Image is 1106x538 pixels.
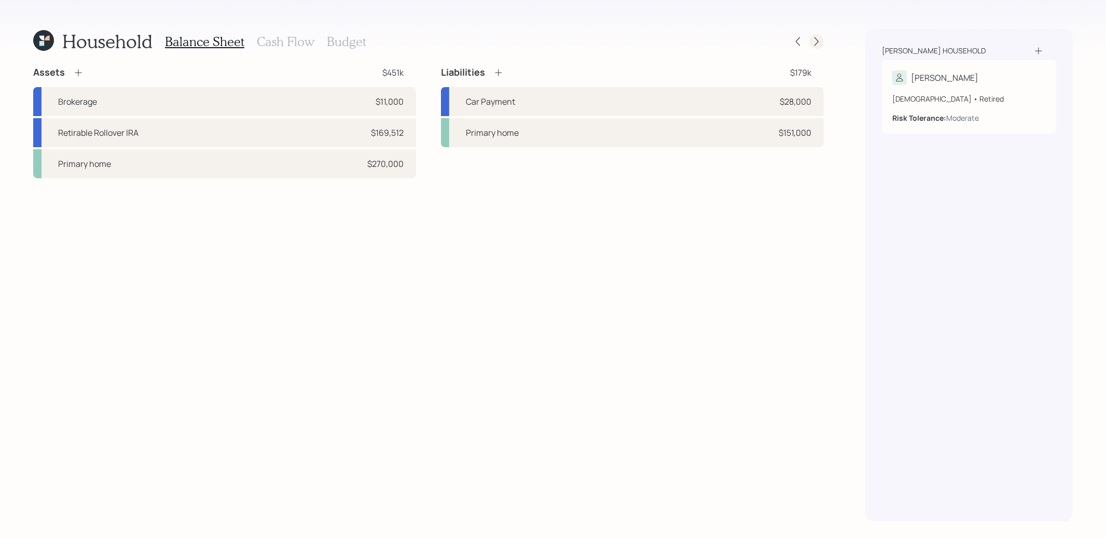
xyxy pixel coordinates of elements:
div: Moderate [946,112,979,123]
h4: Assets [33,67,65,78]
div: Primary home [58,158,111,170]
h3: Budget [327,34,366,49]
div: $151,000 [779,126,811,139]
div: Retirable Rollover IRA [58,126,139,139]
div: $169,512 [371,126,404,139]
div: Primary home [466,126,519,139]
h3: Balance Sheet [165,34,244,49]
div: [DEMOGRAPHIC_DATA] • Retired [892,93,1046,104]
h1: Household [62,30,153,52]
div: $11,000 [376,95,404,108]
div: Car Payment [466,95,515,108]
div: [PERSON_NAME] household [882,46,986,56]
h3: Cash Flow [257,34,314,49]
div: [PERSON_NAME] [911,72,978,84]
h4: Liabilities [441,67,485,78]
b: Risk Tolerance: [892,113,946,123]
div: $270,000 [367,158,404,170]
div: $179k [790,66,811,79]
div: $28,000 [780,95,811,108]
div: $451k [382,66,404,79]
div: Brokerage [58,95,97,108]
